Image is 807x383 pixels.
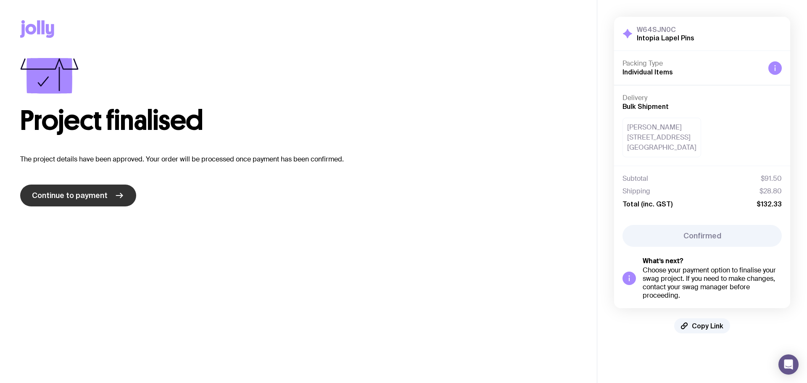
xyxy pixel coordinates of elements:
[637,25,694,34] h3: W64SJN0C
[20,107,577,134] h1: Project finalised
[622,59,762,68] h4: Packing Type
[643,257,782,265] h5: What’s next?
[622,94,782,102] h4: Delivery
[622,68,673,76] span: Individual Items
[622,103,669,110] span: Bulk Shipment
[20,154,577,164] p: The project details have been approved. Your order will be processed once payment has been confir...
[761,174,782,183] span: $91.50
[622,174,648,183] span: Subtotal
[20,185,136,206] a: Continue to payment
[760,187,782,195] span: $28.80
[674,318,730,333] button: Copy Link
[692,322,723,330] span: Copy Link
[778,354,799,375] div: Open Intercom Messenger
[643,266,782,300] div: Choose your payment option to finalise your swag project. If you need to make changes, contact yo...
[757,200,782,208] span: $132.33
[622,200,672,208] span: Total (inc. GST)
[622,225,782,247] button: Confirmed
[622,118,701,157] div: [PERSON_NAME] [STREET_ADDRESS] [GEOGRAPHIC_DATA]
[32,190,108,201] span: Continue to payment
[622,187,650,195] span: Shipping
[637,34,694,42] h2: Intopia Lapel Pins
